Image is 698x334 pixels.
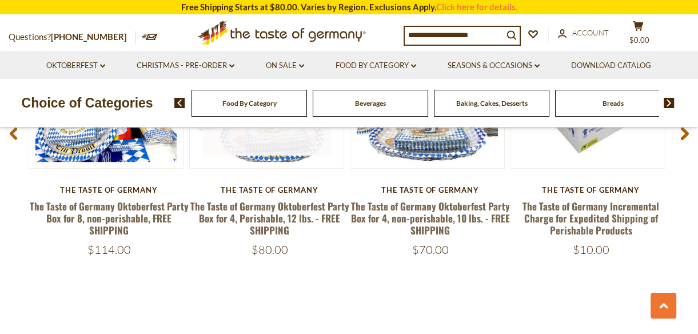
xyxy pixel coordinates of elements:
[137,59,234,72] a: Christmas - PRE-ORDER
[621,21,655,49] button: $0.00
[51,31,127,42] a: [PHONE_NUMBER]
[629,35,649,45] span: $0.00
[436,2,517,12] a: Click here for details.
[222,99,277,108] a: Food By Category
[9,30,135,45] p: Questions?
[664,98,675,108] img: next arrow
[603,99,624,108] a: Breads
[189,185,350,194] div: The Taste of Germany
[174,98,185,108] img: previous arrow
[558,27,609,39] a: Account
[351,199,510,238] a: The Taste of Germany Oktoberfest Party Box for 4, non-perishable, 10 lbs. - FREE SHIPPING
[266,59,304,72] a: On Sale
[456,99,528,108] a: Baking, Cakes, Desserts
[448,59,540,72] a: Seasons & Occasions
[572,28,609,37] span: Account
[29,185,189,194] div: The Taste of Germany
[510,185,671,194] div: The Taste of Germany
[336,59,416,72] a: Food By Category
[571,59,651,72] a: Download Catalog
[46,59,105,72] a: Oktoberfest
[252,242,288,257] span: $80.00
[190,199,349,238] a: The Taste of Germany Oktoberfest Party Box for 4, Perishable, 12 lbs. - FREE SHIPPING
[30,199,189,238] a: The Taste of Germany Oktoberfest Party Box for 8, non-perishable, FREE SHIPPING
[350,185,510,194] div: The Taste of Germany
[87,242,131,257] span: $114.00
[355,99,386,108] a: Beverages
[573,242,609,257] span: $10.00
[412,242,449,257] span: $70.00
[522,199,659,238] a: The Taste of Germany Incremental Charge for Expedited Shipping of Perishable Products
